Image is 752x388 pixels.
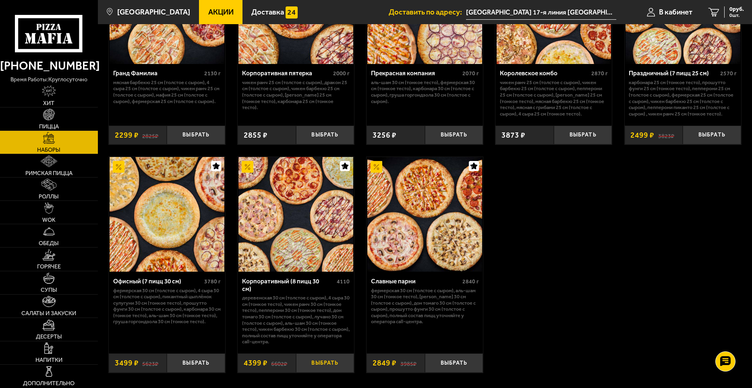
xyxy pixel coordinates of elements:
span: 4399 ₽ [244,359,267,367]
img: Акционный [113,161,124,173]
div: Офисный (7 пицц 30 см) [113,278,203,285]
span: 2499 ₽ [630,131,654,139]
p: Чикен Ранч 25 см (толстое с сыром), Чикен Барбекю 25 см (толстое с сыром), Пепперони 25 см (толст... [500,79,608,117]
a: АкционныйСлавные парни [367,157,483,272]
span: Десерты [36,334,62,339]
p: Фермерская 30 см (толстое с сыром), 4 сыра 30 см (толстое с сыром), Пикантный цыплёнок сулугуни 3... [113,287,221,325]
a: АкционныйКорпоративный (8 пицц 30 см) [238,157,354,272]
div: Гранд Фамилиа [113,70,203,77]
a: АкционныйОфисный (7 пицц 30 см) [109,157,225,272]
s: 3823 ₽ [658,131,674,139]
span: 2870 г [591,70,608,77]
span: Горячее [37,264,61,269]
button: Выбрать [683,126,741,145]
button: Выбрать [296,126,354,145]
button: Выбрать [167,353,225,373]
span: Дополнительно [23,380,75,386]
span: Роллы [39,194,59,199]
s: 2825 ₽ [142,131,158,139]
div: Славные парни [371,278,460,285]
img: Акционный [371,161,382,173]
s: 5623 ₽ [142,359,158,367]
div: Праздничный (7 пицц 25 см) [629,70,718,77]
p: Фермерская 30 см (толстое с сыром), Аль-Шам 30 см (тонкое тесто), [PERSON_NAME] 30 см (толстое с ... [371,287,479,325]
span: 2570 г [720,70,737,77]
span: Санкт-Петербург 17-я линия Васильевского острова 54к8 [466,5,616,20]
span: 0 шт. [729,13,744,18]
span: 2855 ₽ [244,131,267,139]
p: Карбонара 25 см (тонкое тесто), Прошутто Фунги 25 см (тонкое тесто), Пепперони 25 см (толстое с с... [629,79,737,117]
button: Выбрать [167,126,225,145]
button: Выбрать [425,126,483,145]
p: Аль-Шам 30 см (тонкое тесто), Фермерская 30 см (тонкое тесто), Карбонара 30 см (толстое с сыром),... [371,79,479,104]
s: 6602 ₽ [271,359,287,367]
div: Прекрасная компания [371,70,460,77]
div: Корпоративный (8 пицц 30 см) [242,278,335,293]
span: 2000 г [333,70,350,77]
span: 3499 ₽ [115,359,139,367]
span: WOK [42,217,56,223]
span: 2299 ₽ [115,131,139,139]
span: Наборы [37,147,60,153]
p: Мясная Барбекю 25 см (толстое с сыром), 4 сыра 25 см (толстое с сыром), Чикен Ранч 25 см (толстое... [113,79,221,104]
img: Славные парни [367,157,482,272]
span: В кабинет [659,8,692,16]
p: Деревенская 30 см (толстое с сыром), 4 сыра 30 см (тонкое тесто), Чикен Ранч 30 см (тонкое тесто)... [242,295,350,345]
img: Офисный (7 пицц 30 см) [110,157,224,272]
span: Хит [43,100,54,106]
span: 4110 [337,278,350,285]
span: 2070 г [462,70,479,77]
span: Доставить по адресу: [389,8,466,16]
span: 2130 г [204,70,221,77]
button: Выбрать [554,126,612,145]
span: 3873 ₽ [501,131,525,139]
button: Выбрать [425,353,483,373]
img: Корпоративный (8 пицц 30 см) [238,157,353,272]
span: 3780 г [204,278,221,285]
div: Королевское комбо [500,70,589,77]
span: 2840 г [462,278,479,285]
span: Акции [208,8,234,16]
button: Выбрать [296,353,354,373]
span: 2849 ₽ [373,359,396,367]
span: Римская пицца [25,170,73,176]
span: [GEOGRAPHIC_DATA] [117,8,190,16]
span: Салаты и закуски [21,310,76,316]
input: Ваш адрес доставки [466,5,616,20]
span: Пицца [39,124,59,129]
s: 3985 ₽ [400,359,416,367]
img: 15daf4d41897b9f0e9f617042186c801.svg [286,6,297,18]
span: Обеды [39,240,59,246]
span: Доставка [251,8,284,16]
span: Напитки [35,357,62,363]
p: Чикен Ранч 25 см (толстое с сыром), Дракон 25 см (толстое с сыром), Чикен Барбекю 25 см (толстое ... [242,79,350,111]
span: 3256 ₽ [373,131,396,139]
span: 0 руб. [729,6,744,12]
span: Супы [41,287,57,293]
div: Корпоративная пятерка [242,70,331,77]
img: Акционный [242,161,253,173]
